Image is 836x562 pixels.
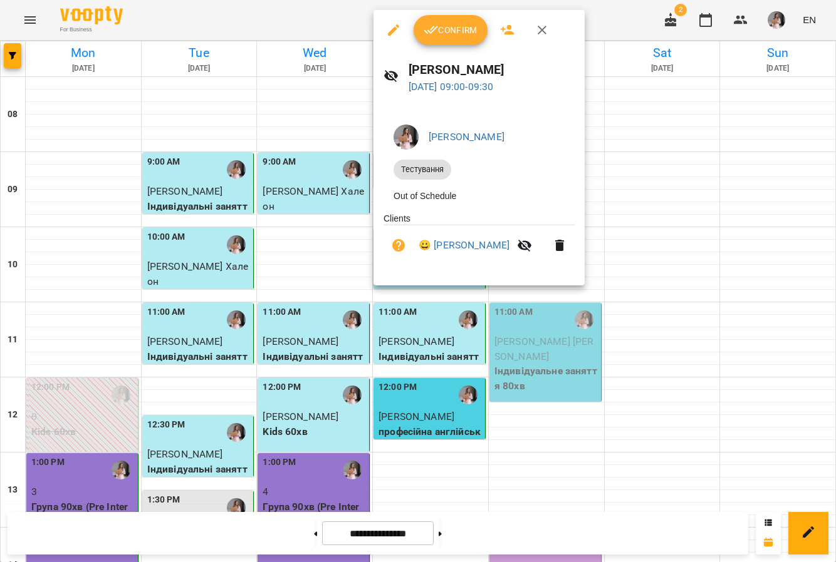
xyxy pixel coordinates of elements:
button: Confirm [414,15,488,45]
a: 😀 [PERSON_NAME] [419,238,509,253]
span: Тестування [394,164,451,175]
button: Unpaid. Bill the attendance? [384,230,414,260]
a: [DATE] 09:00-09:30 [409,81,494,93]
span: Confirm [424,23,478,38]
li: Out of Schedule [384,185,575,207]
a: [PERSON_NAME] [429,131,504,143]
img: b3d641f4c4777ccbd52dfabb287f3e8a.jpg [394,125,419,150]
h6: [PERSON_NAME] [409,60,575,79]
ul: Clients [384,212,575,270]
